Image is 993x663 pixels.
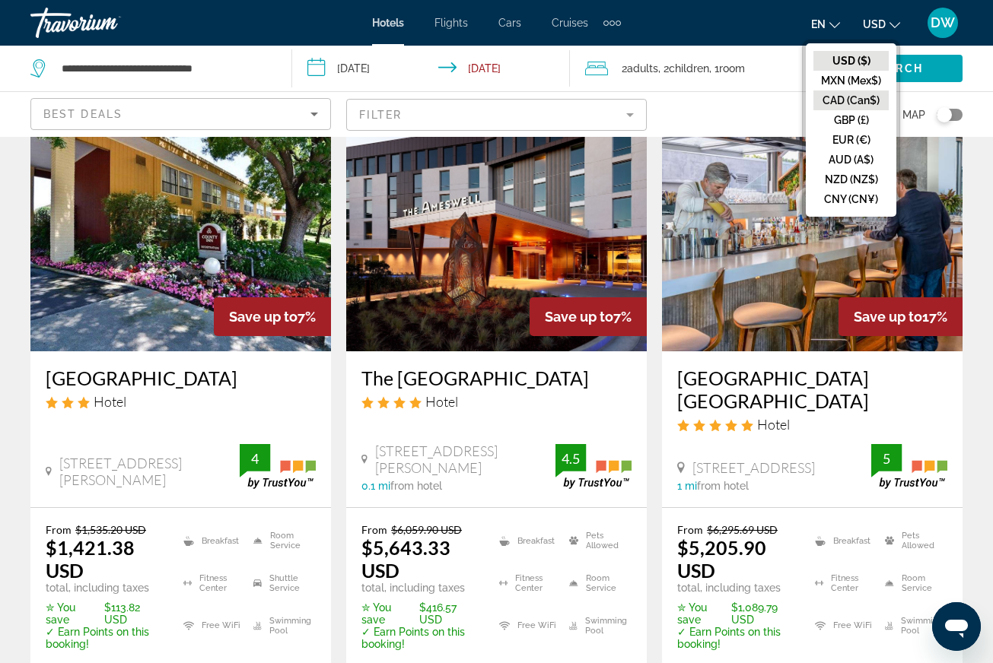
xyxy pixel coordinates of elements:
[807,523,877,558] li: Breakfast
[925,108,963,122] button: Toggle map
[43,105,318,123] mat-select: Sort by
[813,51,889,71] button: USD ($)
[923,7,963,39] button: User Menu
[871,449,902,468] div: 5
[292,46,569,91] button: Check-in date: Oct 8, 2025 Check-out date: Oct 20, 2025
[562,566,632,601] li: Room Service
[492,608,562,643] li: Free WiFi
[361,366,632,389] a: The [GEOGRAPHIC_DATA]
[807,566,877,601] li: Fitness Center
[677,536,766,582] ins: $5,205.90 USD
[425,393,458,410] span: Hotel
[877,608,947,643] li: Swimming Pool
[361,601,415,626] span: ✮ You save
[854,309,922,325] span: Save up to
[372,17,404,29] a: Hotels
[813,90,889,110] button: CAD (Can$)
[545,309,613,325] span: Save up to
[246,523,316,558] li: Room Service
[46,393,316,410] div: 3 star Hotel
[390,480,442,492] span: from hotel
[346,108,647,351] img: Hotel image
[46,536,135,582] ins: $1,421.38 USD
[807,608,877,643] li: Free WiFi
[46,366,316,389] a: [GEOGRAPHIC_DATA]
[246,566,316,601] li: Shuttle Service
[813,71,889,90] button: MXN (Mex$)
[627,62,658,75] span: Adults
[246,608,316,643] li: Swimming Pool
[46,626,164,650] p: ✓ Earn Points on this booking!
[877,566,947,601] li: Room Service
[709,58,745,79] span: , 1
[811,18,826,30] span: en
[46,523,72,536] span: From
[931,15,955,30] span: DW
[498,17,521,29] span: Cars
[902,104,925,125] span: Map
[434,17,468,29] span: Flights
[677,523,703,536] span: From
[176,608,246,643] li: Free WiFi
[707,523,778,536] del: $6,295.69 USD
[46,601,100,626] span: ✮ You save
[677,601,727,626] span: ✮ You save
[603,11,621,35] button: Extra navigation items
[361,626,480,650] p: ✓ Earn Points on this booking!
[492,523,562,558] li: Breakfast
[361,582,480,594] p: total, including taxes
[552,17,588,29] a: Cruises
[361,536,450,582] ins: $5,643.33 USD
[176,523,246,558] li: Breakfast
[697,480,749,492] span: from hotel
[871,444,947,489] img: trustyou-badge.svg
[677,366,947,412] a: [GEOGRAPHIC_DATA] [GEOGRAPHIC_DATA]
[813,150,889,170] button: AUD (A$)
[839,297,963,336] div: 17%
[375,443,555,476] span: [STREET_ADDRESS][PERSON_NAME]
[669,62,709,75] span: Children
[570,46,832,91] button: Travelers: 2 adults, 2 children
[662,108,963,351] img: Hotel image
[46,601,164,626] p: $113.82 USD
[863,13,900,35] button: Change currency
[30,3,183,43] a: Travorium
[361,393,632,410] div: 4 star Hotel
[877,523,947,558] li: Pets Allowed
[391,523,462,536] del: $6,059.90 USD
[863,18,886,30] span: USD
[677,480,697,492] span: 1 mi
[361,480,390,492] span: 0.1 mi
[677,601,796,626] p: $1,089.79 USD
[622,58,658,79] span: 2
[530,297,647,336] div: 7%
[43,108,123,120] span: Best Deals
[813,130,889,150] button: EUR (€)
[346,98,647,132] button: Filter
[361,601,480,626] p: $416.57 USD
[719,62,745,75] span: Room
[492,566,562,601] li: Fitness Center
[562,608,632,643] li: Swimming Pool
[562,523,632,558] li: Pets Allowed
[757,416,790,433] span: Hotel
[361,523,387,536] span: From
[658,58,709,79] span: , 2
[813,170,889,189] button: NZD (NZ$)
[176,566,246,601] li: Fitness Center
[677,416,947,433] div: 5 star Hotel
[30,108,331,351] img: Hotel image
[240,444,316,489] img: trustyou-badge.svg
[94,393,126,410] span: Hotel
[229,309,298,325] span: Save up to
[214,297,331,336] div: 7%
[692,459,815,476] span: [STREET_ADDRESS]
[46,582,164,594] p: total, including taxes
